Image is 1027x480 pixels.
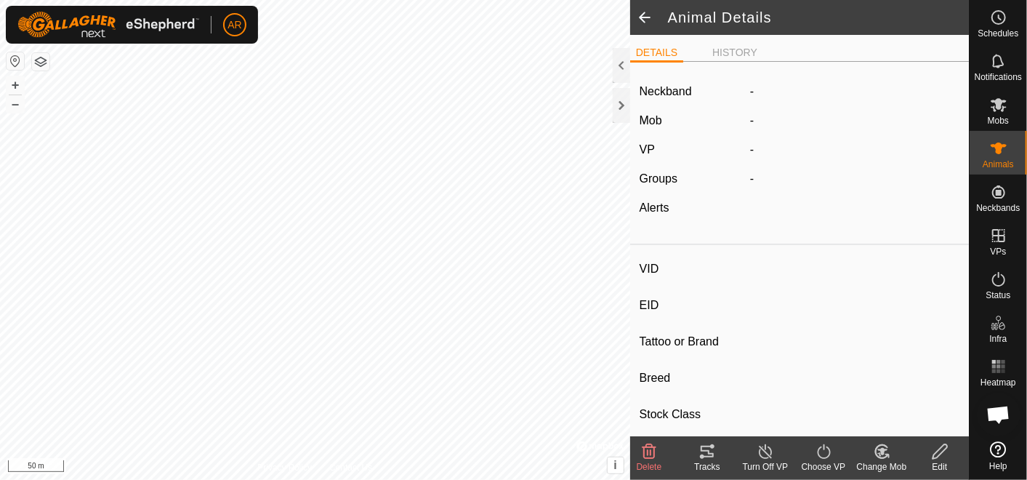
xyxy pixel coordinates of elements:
button: Map Layers [32,53,49,71]
label: Breed [640,369,746,388]
div: - [744,170,965,188]
app-display-virtual-paddock-transition: - [750,143,754,156]
div: Edit [911,460,969,473]
span: VPs [990,247,1006,256]
div: Turn Off VP [736,460,794,473]
a: Help [970,436,1027,476]
span: Notifications [975,73,1022,81]
li: HISTORY [706,45,763,60]
span: i [613,459,616,471]
div: Open chat [977,393,1020,436]
label: Neckband [640,83,692,100]
label: Mob [640,114,662,127]
span: Animals [983,160,1014,169]
span: Help [989,462,1007,471]
span: Status [986,291,1010,300]
label: Alerts [640,201,669,214]
span: - [750,114,754,127]
span: Neckbands [976,204,1020,212]
div: Choose VP [794,460,853,473]
img: Gallagher Logo [17,12,199,38]
span: AR [227,17,241,33]
span: Infra [989,335,1007,343]
label: Tattoo or Brand [640,332,746,351]
button: Reset Map [7,52,24,70]
label: VID [640,260,746,279]
span: Schedules [978,29,1018,38]
label: VP [640,143,655,156]
div: Tracks [678,460,736,473]
button: i [608,457,624,473]
h2: Animal Details [668,9,969,26]
span: Mobs [988,116,1009,125]
button: + [7,76,24,94]
label: EID [640,296,746,315]
a: Privacy Policy [257,461,312,474]
label: - [750,83,754,100]
li: DETAILS [630,45,683,63]
label: Stock Class [640,405,746,424]
button: – [7,95,24,113]
span: Heatmap [980,378,1016,387]
div: Change Mob [853,460,911,473]
label: Groups [640,172,677,185]
span: Delete [637,462,662,472]
a: Contact Us [329,461,372,474]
